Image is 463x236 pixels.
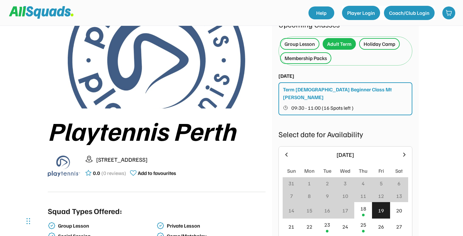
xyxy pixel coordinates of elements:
[308,6,334,19] a: Help
[291,105,354,110] span: 09:30 - 11:00 (16 Spots left )
[9,6,74,18] img: Squad%20Logo.svg
[278,72,294,80] div: [DATE]
[285,54,327,62] div: Membership Packs
[360,205,366,212] div: 18
[396,223,402,231] div: 27
[48,150,80,182] img: playtennis%20blue%20logo%201.png
[288,180,294,187] div: 31
[323,167,331,175] div: Tue
[378,207,384,214] div: 19
[138,169,176,177] div: Add to favourites
[362,180,365,187] div: 4
[340,167,350,175] div: Wed
[68,12,245,108] img: playtennis%20blue%20logo%204.jpg
[294,150,397,159] div: [DATE]
[308,180,311,187] div: 1
[288,207,294,214] div: 14
[93,169,100,177] div: 0.0
[344,180,347,187] div: 3
[395,167,403,175] div: Sat
[396,207,402,214] div: 20
[307,207,312,214] div: 15
[287,167,296,175] div: Sun
[398,180,400,187] div: 6
[327,40,351,48] div: Adult Term
[360,221,366,229] div: 25
[167,223,264,229] div: Private Lesson
[396,192,402,200] div: 13
[283,86,408,101] div: Term [DEMOGRAPHIC_DATA] Beginner Class Mt [PERSON_NAME]
[378,223,384,231] div: 26
[342,223,348,231] div: 24
[324,207,330,214] div: 16
[378,192,384,200] div: 12
[48,222,55,230] img: check-verified-01.svg
[384,6,435,20] button: Coach/Club Login
[58,223,156,229] div: Group Lesson
[290,192,293,200] div: 7
[378,167,384,175] div: Fri
[324,221,330,229] div: 23
[326,192,329,200] div: 9
[342,207,348,214] div: 17
[96,155,266,164] div: [STREET_ADDRESS]
[48,116,266,145] div: Playtennis Perth
[326,180,329,187] div: 2
[285,40,315,48] div: Group Lesson
[101,169,126,177] div: (0 reviews)
[446,10,452,16] img: shopping-cart-01%20%281%29.svg
[283,104,408,112] button: 09:30 - 11:00 (16 Spots left )
[278,128,412,140] div: Select date for Availability
[307,223,312,231] div: 22
[359,167,367,175] div: Thu
[48,205,122,217] div: Squad Types Offered:
[360,192,366,200] div: 11
[364,40,395,48] div: Holiday Camp
[342,6,380,20] button: Player Login
[288,223,294,231] div: 21
[304,167,315,175] div: Mon
[308,192,311,200] div: 8
[380,180,383,187] div: 5
[156,222,164,230] img: check-verified-01.svg
[342,192,348,200] div: 10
